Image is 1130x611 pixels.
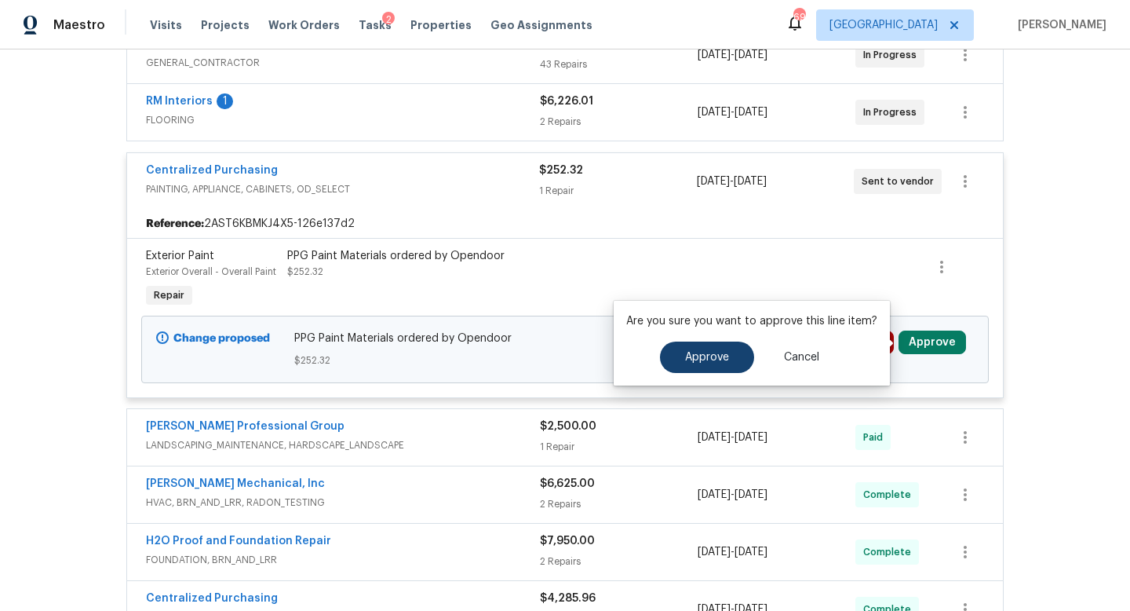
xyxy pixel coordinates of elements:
span: [DATE] [734,49,767,60]
span: [PERSON_NAME] [1012,17,1106,33]
span: $252.32 [287,267,323,276]
span: [DATE] [698,107,731,118]
span: - [698,430,767,445]
span: [DATE] [734,547,767,558]
a: Centralized Purchasing [146,593,278,604]
span: HVAC, BRN_AND_LRR, RADON_TESTING [146,495,540,510]
a: [PERSON_NAME] Mechanical, Inc [146,478,325,489]
b: Reference: [146,216,204,232]
span: - [697,174,767,189]
span: Complete [863,544,917,560]
span: - [698,544,767,560]
span: [DATE] [734,489,767,500]
span: Sent to vendor [862,174,940,189]
button: Cancel [759,342,844,373]
span: Cancel [784,352,819,364]
span: Exterior Paint [146,251,214,262]
div: 2 [382,12,395,27]
span: $6,226.01 [540,96,593,107]
span: $2,500.00 [540,421,596,432]
div: PPG Paint Materials ordered by Opendoor [287,248,631,264]
span: In Progress [863,104,923,120]
span: $252.32 [294,353,837,368]
div: 2 Repairs [540,496,698,512]
div: 43 Repairs [540,57,698,72]
span: - [698,104,767,120]
span: Projects [201,17,250,33]
span: [GEOGRAPHIC_DATA] [829,17,938,33]
div: 2 Repairs [540,114,698,130]
div: 69 [793,9,804,25]
span: $252.32 [539,165,583,176]
span: Properties [410,17,472,33]
span: - [698,487,767,503]
a: H2O Proof and Foundation Repair [146,536,331,547]
span: Visits [150,17,182,33]
span: [DATE] [698,489,731,500]
span: GENERAL_CONTRACTOR [146,55,540,71]
span: Tasks [359,20,392,31]
div: 1 [217,93,233,109]
span: In Progress [863,47,923,63]
a: Centralized Purchasing [146,165,278,176]
span: FLOORING [146,112,540,128]
div: 2 Repairs [540,554,698,569]
span: FOUNDATION, BRN_AND_LRR [146,552,540,568]
span: Paid [863,430,889,445]
span: $4,285.96 [540,593,596,604]
span: [DATE] [697,176,730,187]
span: [DATE] [734,432,767,443]
span: Geo Assignments [490,17,592,33]
span: [DATE] [734,176,767,187]
span: $7,950.00 [540,536,595,547]
span: - [698,47,767,63]
button: Approve [899,331,966,354]
span: Maestro [53,17,105,33]
span: PPG Paint Materials ordered by Opendoor [294,331,837,346]
span: PAINTING, APPLIANCE, CABINETS, OD_SELECT [146,181,539,197]
span: Repair [148,287,191,303]
p: Are you sure you want to approve this line item? [626,313,877,329]
div: 2AST6KBMKJ4X5-126e137d2 [127,210,1003,238]
a: [PERSON_NAME] Professional Group [146,421,344,432]
b: Change proposed [173,333,270,344]
span: [DATE] [698,432,731,443]
div: 1 Repair [539,183,696,199]
span: Approve [685,352,729,364]
span: [DATE] [698,547,731,558]
span: Work Orders [268,17,340,33]
div: 1 Repair [540,439,698,455]
a: RM Interiors [146,96,213,107]
span: Complete [863,487,917,503]
button: Approve [660,342,754,373]
span: $6,625.00 [540,478,595,489]
span: [DATE] [698,49,731,60]
span: [DATE] [734,107,767,118]
span: Exterior Overall - Overall Paint [146,267,276,276]
span: LANDSCAPING_MAINTENANCE, HARDSCAPE_LANDSCAPE [146,437,540,453]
